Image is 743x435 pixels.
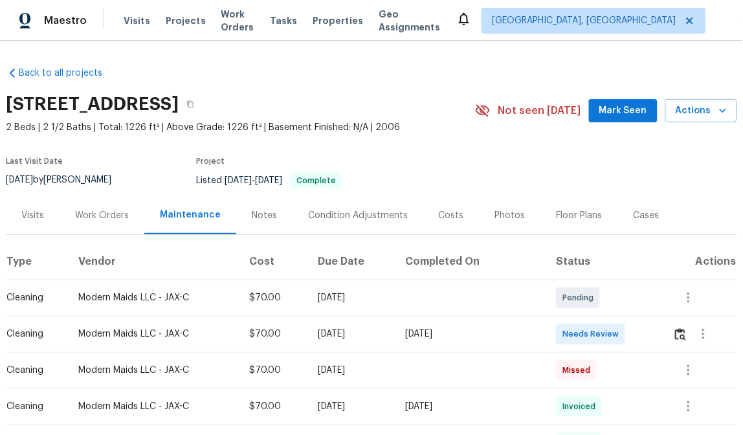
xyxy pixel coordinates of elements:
[166,14,206,27] span: Projects
[250,364,297,377] div: $70.00
[124,14,150,27] span: Visits
[21,209,44,222] div: Visits
[599,103,647,119] span: Mark Seen
[405,400,535,413] div: [DATE]
[78,400,228,413] div: Modern Maids LLC - JAX-C
[196,176,342,185] span: Listed
[6,243,68,280] th: Type
[313,14,363,27] span: Properties
[6,328,58,340] div: Cleaning
[675,328,686,340] img: Review Icon
[291,177,341,184] span: Complete
[221,8,254,34] span: Work Orders
[196,157,225,165] span: Project
[239,243,307,280] th: Cost
[6,291,58,304] div: Cleaning
[6,176,33,185] span: [DATE]
[562,291,599,304] span: Pending
[546,243,663,280] th: Status
[250,291,297,304] div: $70.00
[498,104,581,117] span: Not seen [DATE]
[673,318,688,350] button: Review Icon
[255,176,282,185] span: [DATE]
[160,208,221,221] div: Maintenance
[663,243,737,280] th: Actions
[68,243,239,280] th: Vendor
[676,103,727,119] span: Actions
[395,243,546,280] th: Completed On
[225,176,282,185] span: -
[307,243,395,280] th: Due Date
[589,99,658,123] button: Mark Seen
[495,209,526,222] div: Photos
[6,400,58,413] div: Cleaning
[562,400,601,413] span: Invoiced
[78,291,228,304] div: Modern Maids LLC - JAX-C
[250,400,297,413] div: $70.00
[318,291,384,304] div: [DATE]
[562,328,624,340] span: Needs Review
[439,209,464,222] div: Costs
[379,8,441,34] span: Geo Assignments
[6,98,179,111] h2: [STREET_ADDRESS]
[493,14,676,27] span: [GEOGRAPHIC_DATA], [GEOGRAPHIC_DATA]
[665,99,737,123] button: Actions
[179,93,202,116] button: Copy Address
[308,209,408,222] div: Condition Adjustments
[270,16,297,25] span: Tasks
[6,364,58,377] div: Cleaning
[6,67,130,80] a: Back to all projects
[318,328,384,340] div: [DATE]
[405,328,535,340] div: [DATE]
[318,400,384,413] div: [DATE]
[78,328,228,340] div: Modern Maids LLC - JAX-C
[44,14,87,27] span: Maestro
[6,121,475,134] span: 2 Beds | 2 1/2 Baths | Total: 1226 ft² | Above Grade: 1226 ft² | Basement Finished: N/A | 2006
[562,364,595,377] span: Missed
[634,209,660,222] div: Cases
[225,176,252,185] span: [DATE]
[75,209,129,222] div: Work Orders
[252,209,277,222] div: Notes
[250,328,297,340] div: $70.00
[78,364,228,377] div: Modern Maids LLC - JAX-C
[6,173,127,188] div: by [PERSON_NAME]
[557,209,603,222] div: Floor Plans
[318,364,384,377] div: [DATE]
[6,157,63,165] span: Last Visit Date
